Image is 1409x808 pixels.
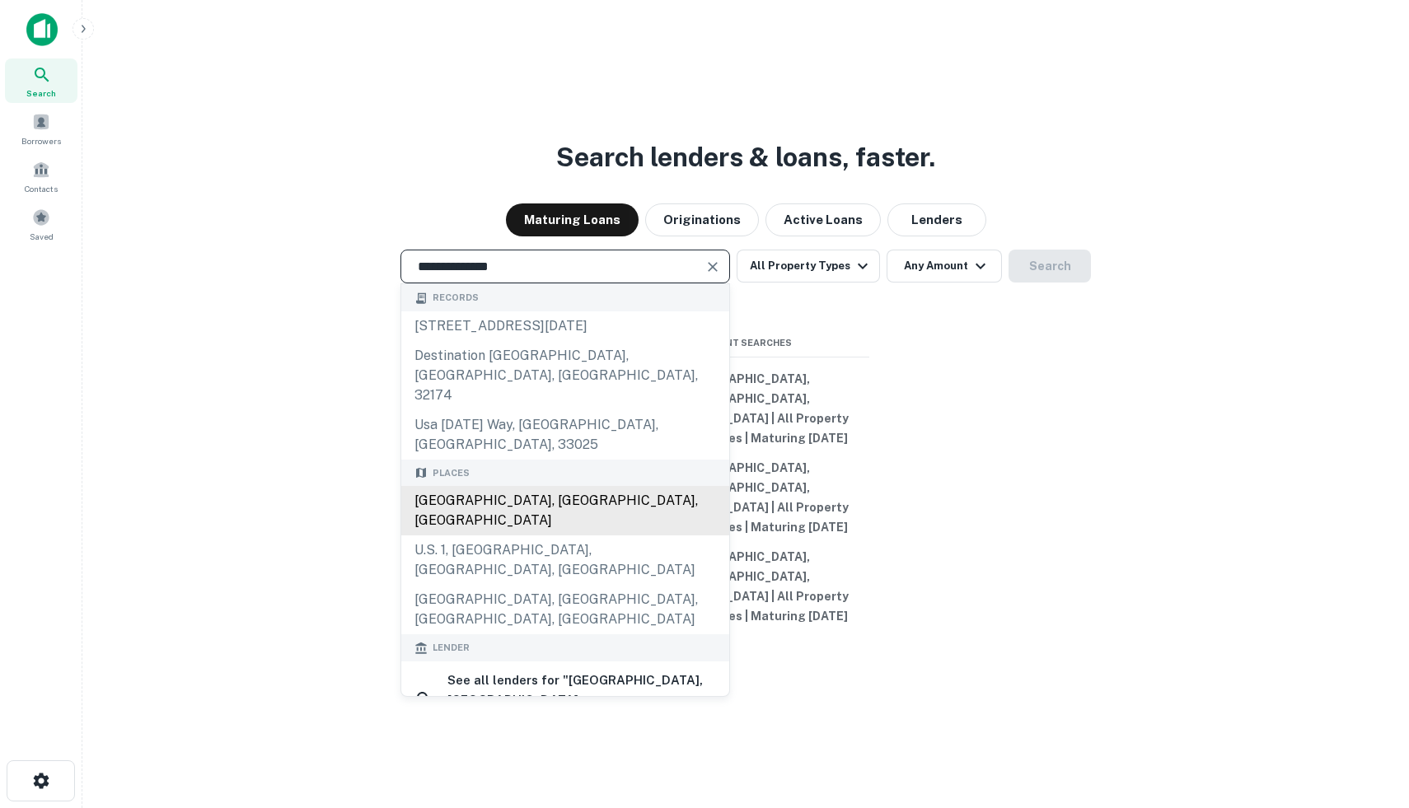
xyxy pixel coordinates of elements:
[433,466,470,480] span: Places
[737,250,880,283] button: All Property Types
[645,203,759,236] button: Originations
[622,453,869,542] button: [GEOGRAPHIC_DATA], [GEOGRAPHIC_DATA], [GEOGRAPHIC_DATA] | All Property Types | All Types | Maturi...
[5,106,77,151] a: Borrowers
[887,250,1002,283] button: Any Amount
[401,535,729,585] div: U.S. 1, [GEOGRAPHIC_DATA], [GEOGRAPHIC_DATA], [GEOGRAPHIC_DATA]
[401,486,729,535] div: [GEOGRAPHIC_DATA], [GEOGRAPHIC_DATA], [GEOGRAPHIC_DATA]
[1327,676,1409,755] iframe: Chat Widget
[30,230,54,243] span: Saved
[401,341,729,410] div: destination [GEOGRAPHIC_DATA], [GEOGRAPHIC_DATA], [GEOGRAPHIC_DATA], 32174
[433,291,479,305] span: Records
[401,585,729,634] div: [GEOGRAPHIC_DATA], [GEOGRAPHIC_DATA], [GEOGRAPHIC_DATA], [GEOGRAPHIC_DATA]
[433,641,470,655] span: Lender
[25,182,58,195] span: Contacts
[26,86,56,100] span: Search
[5,58,77,103] a: Search
[401,311,729,341] div: [STREET_ADDRESS][DATE]
[887,203,986,236] button: Lenders
[5,202,77,246] a: Saved
[5,154,77,198] a: Contacts
[765,203,881,236] button: Active Loans
[622,542,869,631] button: [GEOGRAPHIC_DATA], [GEOGRAPHIC_DATA], [GEOGRAPHIC_DATA] | All Property Types | All Types | Maturi...
[401,410,729,460] div: usa [DATE] way, [GEOGRAPHIC_DATA], [GEOGRAPHIC_DATA], 33025
[701,255,724,278] button: Clear
[506,203,639,236] button: Maturing Loans
[447,670,716,729] h6: See all lenders for " [GEOGRAPHIC_DATA], [GEOGRAPHIC_DATA], [GEOGRAPHIC_DATA] "
[556,138,935,177] h3: Search lenders & loans, faster.
[26,13,58,46] img: capitalize-icon.png
[21,134,61,147] span: Borrowers
[622,364,869,453] button: [GEOGRAPHIC_DATA], [GEOGRAPHIC_DATA], [GEOGRAPHIC_DATA] | All Property Types | All Types | Maturi...
[622,336,869,350] span: Recent Searches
